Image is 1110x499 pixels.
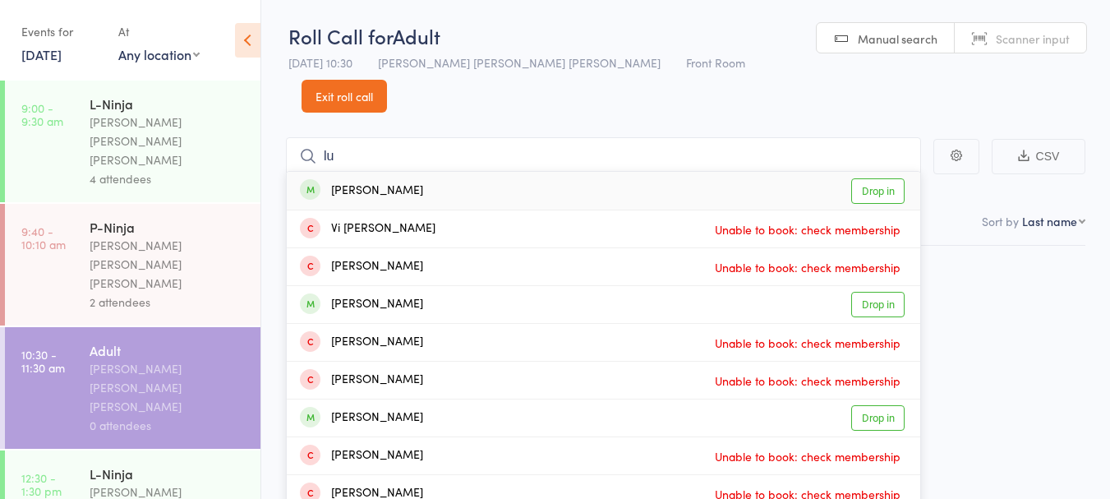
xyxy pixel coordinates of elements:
[996,30,1070,47] span: Scanner input
[393,22,440,49] span: Adult
[288,54,352,71] span: [DATE] 10:30
[118,45,200,63] div: Any location
[21,45,62,63] a: [DATE]
[851,178,905,204] a: Drop in
[851,292,905,317] a: Drop in
[21,471,62,497] time: 12:30 - 1:30 pm
[1022,213,1077,229] div: Last name
[686,54,745,71] span: Front Room
[711,330,905,355] span: Unable to book: check membership
[302,80,387,113] a: Exit roll call
[90,341,246,359] div: Adult
[118,18,200,45] div: At
[90,293,246,312] div: 2 attendees
[90,95,246,113] div: L-Ninja
[21,18,102,45] div: Events for
[711,368,905,393] span: Unable to book: check membership
[300,333,423,352] div: [PERSON_NAME]
[90,416,246,435] div: 0 attendees
[5,204,260,326] a: 9:40 -10:10 amP-Ninja[PERSON_NAME] [PERSON_NAME] [PERSON_NAME]2 attendees
[90,464,246,483] div: L-Ninja
[5,81,260,202] a: 9:00 -9:30 amL-Ninja[PERSON_NAME] [PERSON_NAME] [PERSON_NAME]4 attendees
[711,255,905,280] span: Unable to book: check membership
[90,169,246,188] div: 4 attendees
[858,30,937,47] span: Manual search
[711,444,905,469] span: Unable to book: check membership
[992,139,1085,174] button: CSV
[300,219,435,238] div: Vi [PERSON_NAME]
[300,446,423,465] div: [PERSON_NAME]
[300,295,423,314] div: [PERSON_NAME]
[982,213,1019,229] label: Sort by
[286,137,921,175] input: Search by name
[378,54,661,71] span: [PERSON_NAME] [PERSON_NAME] [PERSON_NAME]
[21,224,66,251] time: 9:40 - 10:10 am
[21,101,63,127] time: 9:00 - 9:30 am
[90,113,246,169] div: [PERSON_NAME] [PERSON_NAME] [PERSON_NAME]
[21,348,65,374] time: 10:30 - 11:30 am
[300,371,423,390] div: [PERSON_NAME]
[851,405,905,431] a: Drop in
[300,409,423,427] div: [PERSON_NAME]
[90,236,246,293] div: [PERSON_NAME] [PERSON_NAME] [PERSON_NAME]
[90,218,246,236] div: P-Ninja
[711,217,905,242] span: Unable to book: check membership
[288,22,393,49] span: Roll Call for
[300,182,423,201] div: [PERSON_NAME]
[90,359,246,416] div: [PERSON_NAME] [PERSON_NAME] [PERSON_NAME]
[5,327,260,449] a: 10:30 -11:30 amAdult[PERSON_NAME] [PERSON_NAME] [PERSON_NAME]0 attendees
[300,257,423,276] div: [PERSON_NAME]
